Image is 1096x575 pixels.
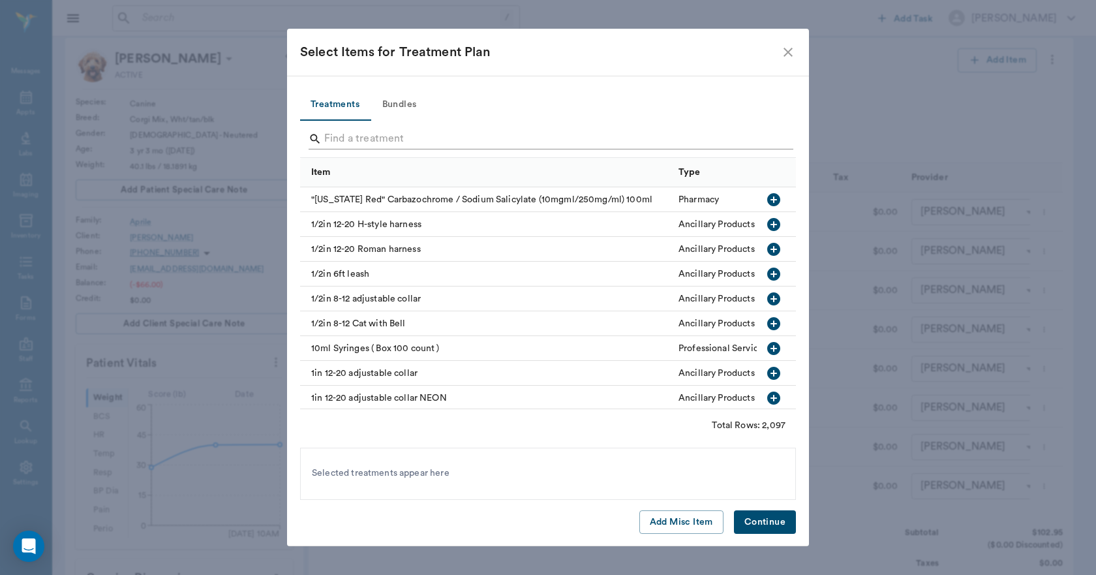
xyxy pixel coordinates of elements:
button: Bundles [370,89,429,121]
div: Item [311,154,331,191]
div: 1/2in 6ft leash [300,262,672,287]
button: Treatments [300,89,370,121]
div: Open Intercom Messenger [13,531,44,562]
div: Ancillary Products & Services [678,317,799,330]
div: 1in 12-20 adjustable collar NEON [300,386,672,411]
input: Find a treatment [324,129,774,149]
div: 10ml Syringes ( Box 100 count ) [300,336,672,361]
span: Selected treatments appear here [312,467,449,480]
button: Continue [734,510,796,535]
div: Ancillary Products & Services [678,367,799,380]
button: Add Misc Item [639,510,723,535]
div: Pharmacy [678,193,719,206]
div: Ancillary Products & Services [678,218,799,231]
div: Search [309,129,793,152]
button: close [780,44,796,60]
div: Ancillary Products & Services [678,292,799,305]
div: 1/2in 12-20 H-style harness [300,212,672,237]
div: Ancillary Products & Services [678,268,799,281]
div: Ancillary Products & Services [678,243,799,256]
div: Type [672,158,834,187]
div: Professional Services [678,342,767,355]
div: 1/2in 8-12 adjustable collar [300,287,672,311]
div: 1/2in 8-12 Cat with Bell [300,311,672,336]
div: Total Rows: 2,097 [712,419,785,432]
div: Ancillary Products & Services [678,392,799,405]
div: Select Items for Treatment Plan [300,42,780,63]
div: Item [300,158,672,187]
div: 1/2in 12-20 Roman harness [300,237,672,262]
div: 1in 12-20 adjustable collar [300,361,672,386]
div: "[US_STATE] Red" Carbazochrome / Sodium Salicylate (10mgml/250mg/ml) 100ml [300,187,672,212]
div: Type [678,154,701,191]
